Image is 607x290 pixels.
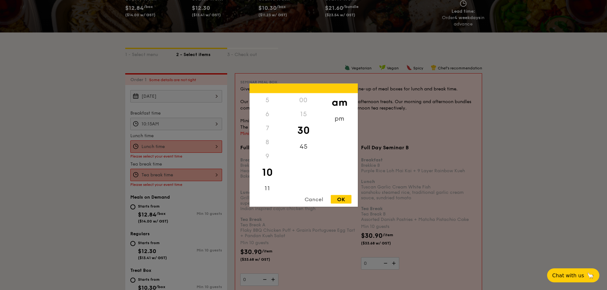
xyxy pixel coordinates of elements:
[552,272,584,279] span: Chat with us
[285,93,322,107] div: 00
[331,195,351,203] div: OK
[587,272,594,279] span: 🦙
[285,139,322,153] div: 45
[285,121,322,139] div: 30
[249,181,285,195] div: 11
[285,107,322,121] div: 15
[249,149,285,163] div: 9
[249,93,285,107] div: 5
[249,107,285,121] div: 6
[547,268,599,282] button: Chat with us🦙
[249,163,285,181] div: 10
[322,93,358,111] div: am
[249,135,285,149] div: 8
[322,111,358,125] div: pm
[249,121,285,135] div: 7
[298,195,329,203] div: Cancel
